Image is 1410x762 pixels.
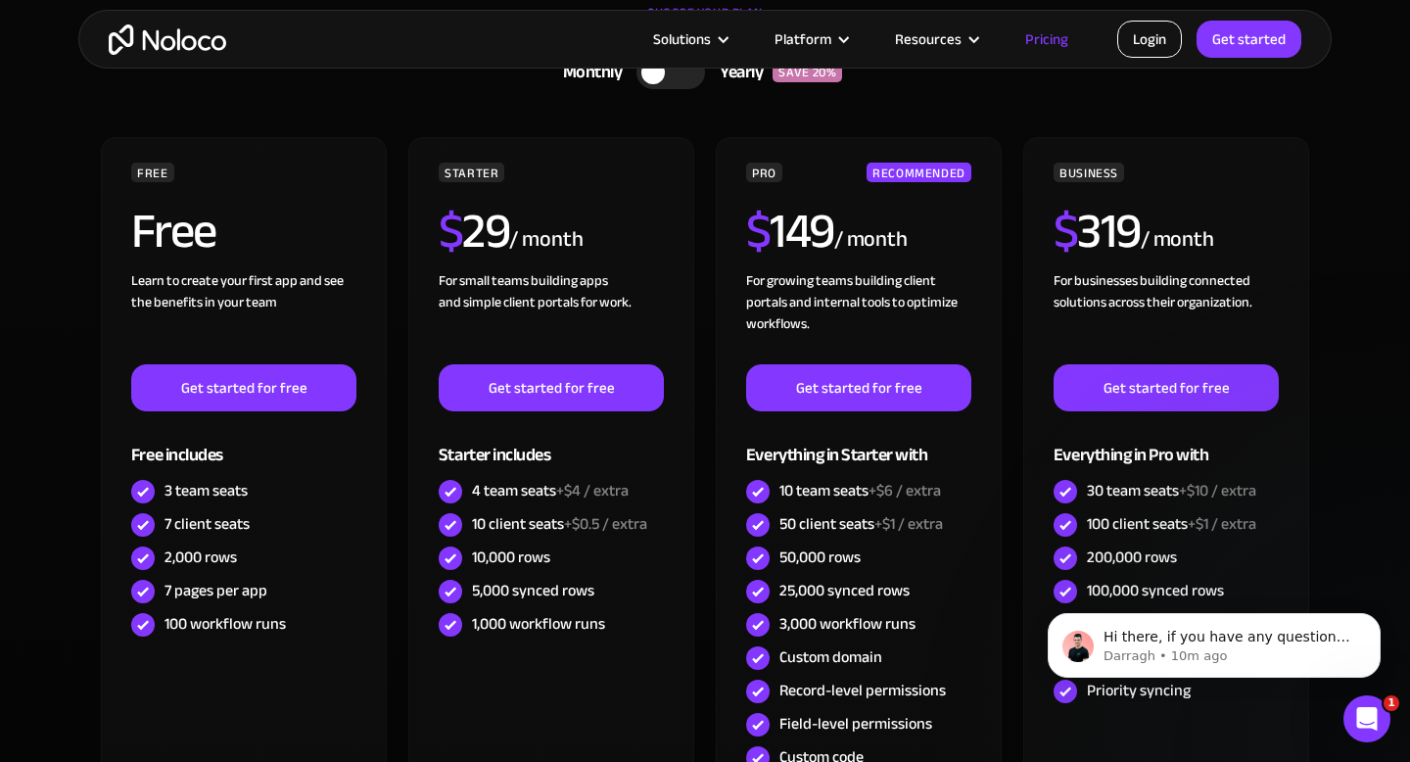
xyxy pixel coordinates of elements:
div: STARTER [439,163,504,182]
div: 10,000 rows [472,547,550,568]
div: Solutions [629,26,750,52]
div: 4 team seats [472,480,629,501]
div: 100 client seats [1087,513,1256,535]
div: 100 workflow runs [164,613,286,635]
span: $ [1054,185,1078,277]
div: 50,000 rows [779,547,861,568]
div: 3,000 workflow runs [779,613,916,635]
div: Record-level permissions [779,680,946,701]
div: 200,000 rows [1087,547,1177,568]
span: $ [439,185,463,277]
span: +$4 / extra [556,476,629,505]
div: 7 client seats [164,513,250,535]
div: Resources [895,26,962,52]
div: / month [1141,224,1214,256]
div: Free includes [131,411,356,475]
div: Resources [870,26,1001,52]
div: 7 pages per app [164,580,267,601]
span: +$10 / extra [1179,476,1256,505]
div: Everything in Pro with [1054,411,1279,475]
div: Everything in Starter with [746,411,971,475]
div: For growing teams building client portals and internal tools to optimize workflows. [746,270,971,364]
div: Platform [775,26,831,52]
h2: Free [131,207,216,256]
a: Get started for free [131,364,356,411]
div: 1,000 workflow runs [472,613,605,635]
div: Solutions [653,26,711,52]
div: RECOMMENDED [867,163,971,182]
iframe: Intercom live chat [1343,695,1390,742]
span: +$1 / extra [1188,509,1256,539]
div: 2,000 rows [164,547,237,568]
div: Monthly [539,58,637,87]
a: Get started for free [1054,364,1279,411]
div: 25,000 synced rows [779,580,910,601]
span: 1 [1384,695,1399,711]
div: SAVE 20% [773,63,842,82]
div: Yearly [705,58,773,87]
a: Get started [1197,21,1301,58]
div: Starter includes [439,411,664,475]
div: 30 team seats [1087,480,1256,501]
h2: 149 [746,207,834,256]
a: Get started for free [439,364,664,411]
span: +$0.5 / extra [564,509,647,539]
span: +$6 / extra [869,476,941,505]
h2: 319 [1054,207,1141,256]
span: +$1 / extra [874,509,943,539]
a: Get started for free [746,364,971,411]
a: Login [1117,21,1182,58]
div: BUSINESS [1054,163,1124,182]
div: / month [834,224,908,256]
div: Custom domain [779,646,882,668]
div: PRO [746,163,782,182]
iframe: Intercom notifications message [1018,572,1410,709]
div: Field-level permissions [779,713,932,735]
div: / month [509,224,583,256]
div: 10 client seats [472,513,647,535]
h2: 29 [439,207,510,256]
div: 10 team seats [779,480,941,501]
div: 3 team seats [164,480,248,501]
div: Platform [750,26,870,52]
span: $ [746,185,771,277]
div: 50 client seats [779,513,943,535]
div: For businesses building connected solutions across their organization. ‍ [1054,270,1279,364]
div: For small teams building apps and simple client portals for work. ‍ [439,270,664,364]
div: Learn to create your first app and see the benefits in your team ‍ [131,270,356,364]
a: home [109,24,226,55]
a: Pricing [1001,26,1093,52]
div: FREE [131,163,174,182]
div: 5,000 synced rows [472,580,594,601]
